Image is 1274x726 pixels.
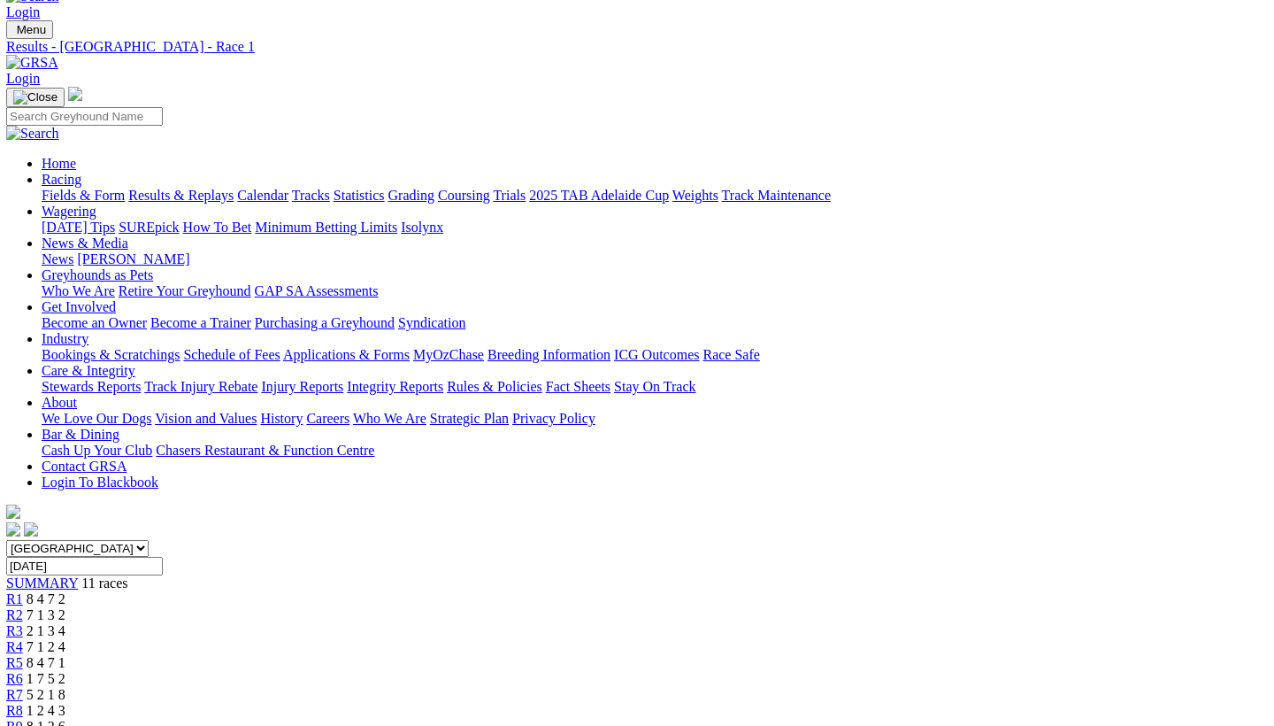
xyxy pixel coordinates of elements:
[6,88,65,107] button: Toggle navigation
[42,283,115,298] a: Who We Are
[546,379,610,394] a: Fact Sheets
[353,411,426,426] a: Who We Are
[672,188,718,203] a: Weights
[260,411,303,426] a: History
[183,347,280,362] a: Schedule of Fees
[722,188,831,203] a: Track Maintenance
[413,347,484,362] a: MyOzChase
[42,459,127,474] a: Contact GRSA
[27,687,65,702] span: 5 2 1 8
[42,363,135,378] a: Care & Integrity
[255,220,397,235] a: Minimum Betting Limits
[42,188,125,203] a: Fields & Form
[614,379,695,394] a: Stay On Track
[42,347,180,362] a: Bookings & Scratchings
[27,607,65,622] span: 7 1 3 2
[6,4,40,19] a: Login
[17,23,46,36] span: Menu
[487,347,610,362] a: Breeding Information
[6,623,23,638] a: R3
[42,220,115,235] a: [DATE] Tips
[42,379,141,394] a: Stewards Reports
[27,639,65,654] span: 7 1 2 4
[6,687,23,702] span: R7
[347,379,443,394] a: Integrity Reports
[156,443,374,458] a: Chasers Restaurant & Function Centre
[42,299,116,314] a: Get Involved
[334,188,385,203] a: Statistics
[6,39,1266,55] a: Results - [GEOGRAPHIC_DATA] - Race 1
[42,236,128,251] a: News & Media
[42,188,1266,204] div: Racing
[183,220,252,235] a: How To Bet
[6,591,23,606] a: R1
[6,505,20,519] img: logo-grsa-white.png
[6,71,40,86] a: Login
[119,220,179,235] a: SUREpick
[6,107,163,126] input: Search
[529,188,669,203] a: 2025 TAB Adelaide Cup
[261,379,343,394] a: Injury Reports
[24,522,38,537] img: twitter.svg
[27,623,65,638] span: 2 1 3 4
[42,379,1266,395] div: Care & Integrity
[13,90,58,104] img: Close
[42,172,81,187] a: Racing
[155,411,257,426] a: Vision and Values
[42,283,1266,299] div: Greyhounds as Pets
[6,703,23,718] a: R8
[42,220,1266,236] div: Wagering
[6,126,59,142] img: Search
[128,188,234,203] a: Results & Replays
[150,315,251,330] a: Become a Trainer
[77,251,189,266] a: [PERSON_NAME]
[42,347,1266,363] div: Industry
[144,379,257,394] a: Track Injury Rebate
[6,607,23,622] a: R2
[42,443,1266,459] div: Bar & Dining
[447,379,542,394] a: Rules & Policies
[401,220,443,235] a: Isolynx
[512,411,595,426] a: Privacy Policy
[6,655,23,670] a: R5
[42,267,153,282] a: Greyhounds as Pets
[42,251,1266,267] div: News & Media
[255,315,395,330] a: Purchasing a Greyhound
[702,347,759,362] a: Race Safe
[493,188,526,203] a: Trials
[42,443,152,458] a: Cash Up Your Club
[306,411,349,426] a: Careers
[6,522,20,537] img: facebook.svg
[27,703,65,718] span: 1 2 4 3
[6,575,78,591] a: SUMMARY
[42,204,96,219] a: Wagering
[42,315,1266,331] div: Get Involved
[438,188,490,203] a: Coursing
[42,331,88,346] a: Industry
[430,411,509,426] a: Strategic Plan
[283,347,410,362] a: Applications & Forms
[42,475,158,490] a: Login To Blackbook
[6,557,163,575] input: Select date
[68,87,82,101] img: logo-grsa-white.png
[6,20,53,39] button: Toggle navigation
[42,156,76,171] a: Home
[42,395,77,410] a: About
[398,315,465,330] a: Syndication
[6,671,23,686] a: R6
[237,188,288,203] a: Calendar
[42,411,151,426] a: We Love Our Dogs
[42,251,73,266] a: News
[42,411,1266,427] div: About
[388,188,434,203] a: Grading
[292,188,330,203] a: Tracks
[27,671,65,686] span: 1 7 5 2
[81,575,127,591] span: 11 races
